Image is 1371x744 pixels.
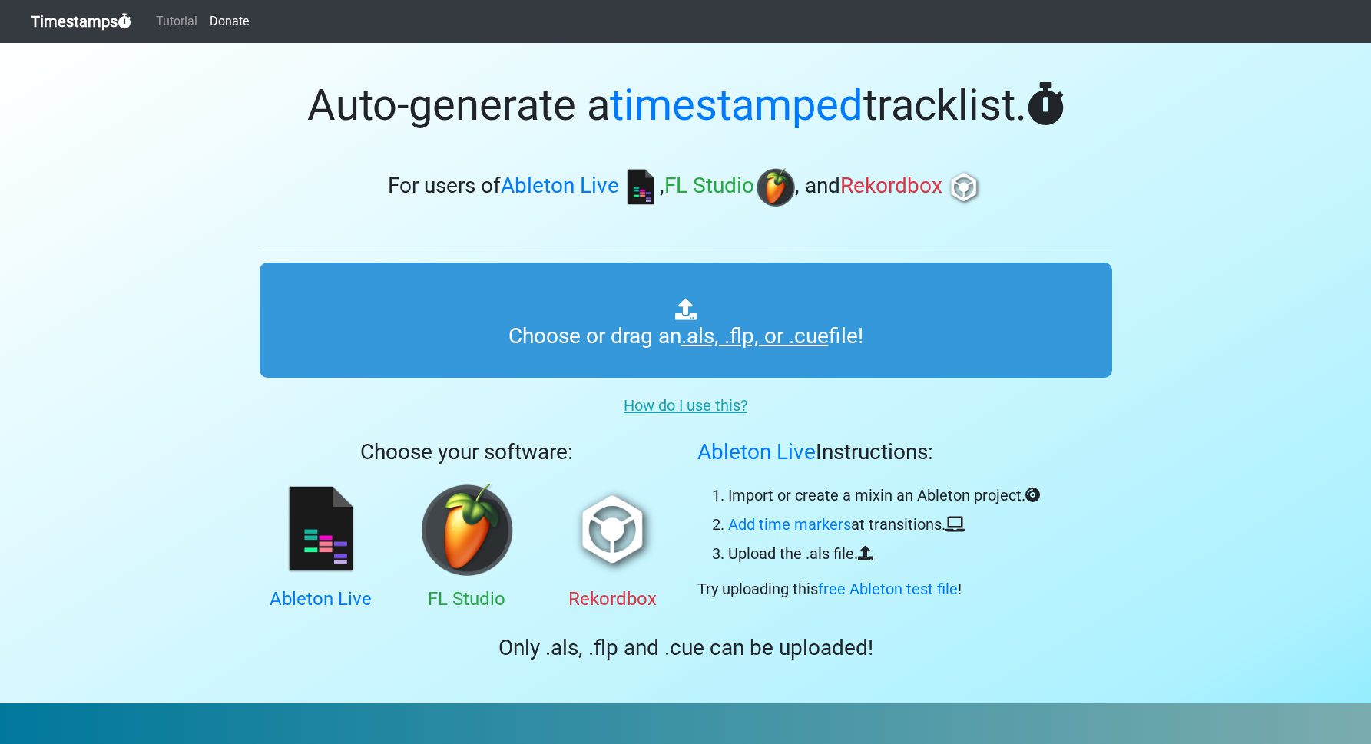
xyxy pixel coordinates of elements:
[728,513,1040,536] li: at transitions.
[31,6,131,37] a: Timestamps
[610,80,863,131] span: timestamped
[728,542,1040,565] li: .
[664,174,754,199] span: FL Studio
[728,515,851,534] a: Add time markers
[567,484,659,576] img: rb.png
[621,168,660,207] img: ableton.png
[150,6,204,37] a: Tutorial
[551,588,674,610] h4: Rekordbox
[945,168,983,207] img: rb.png
[728,484,1040,507] li: in an Ableton project.
[260,439,674,465] h3: Choose your software:
[697,577,1040,600] p: Try uploading this !
[260,168,1112,207] h3: For users of , , and
[624,396,747,415] u: How do I use this?
[840,174,942,199] span: Rekordbox
[260,588,382,610] h4: Ableton Live
[260,635,1112,661] h2: Only .als, .flp and .cue can be uploaded!
[697,439,816,465] span: Ableton Live
[728,486,880,504] strong: Import or create a mix
[204,6,255,37] a: Donate
[757,168,795,207] img: fl.png
[697,439,1040,465] h3: Instructions:
[275,484,367,576] img: ableton.png
[260,80,1112,131] h1: Auto-generate a tracklist.
[501,174,619,199] span: Ableton Live
[818,580,958,598] a: free Ableton test file
[728,544,854,563] strong: Upload the .als file
[421,484,513,576] img: fl.png
[406,588,528,610] h4: FL Studio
